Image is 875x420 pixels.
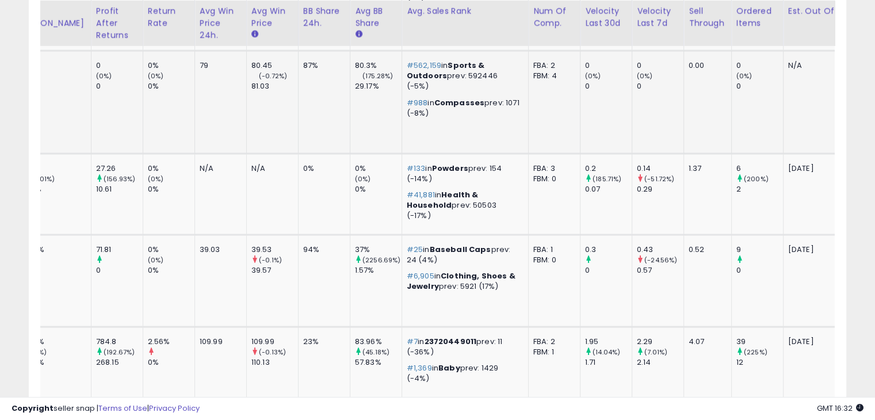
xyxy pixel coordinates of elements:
[424,336,476,347] span: 23720449011
[637,265,683,276] div: 0.57
[355,60,402,71] div: 80.3%
[585,337,632,347] div: 1.95
[96,265,143,276] div: 0
[407,244,423,255] span: #25
[637,71,653,81] small: (0%)
[585,6,627,30] div: Velocity Last 30d
[689,60,723,71] div: 0.00
[533,60,571,71] div: FBA: 2
[251,60,298,71] div: 80.45
[148,174,164,184] small: (0%)
[736,163,783,174] div: 6
[736,6,778,30] div: Ordered Items
[407,6,524,18] div: Avg. Sales Rank
[407,337,519,357] p: in prev: 11 (-36%)
[736,184,783,194] div: 2
[407,336,418,347] span: #7
[637,163,683,174] div: 0.14
[355,30,362,40] small: Avg BB Share.
[407,189,435,200] span: #41,881
[18,337,91,347] div: 20.55%
[407,60,519,92] p: in prev: 592446 (-5%)
[148,337,194,347] div: 2.56%
[148,60,194,71] div: 0%
[18,60,82,71] div: N/A
[251,6,293,30] div: Avg Win Price
[736,265,783,276] div: 0
[585,163,632,174] div: 0.2
[407,60,441,71] span: #562,159
[12,403,200,414] div: seller snap | |
[355,245,402,255] div: 37%
[689,337,723,347] div: 4.07
[533,347,571,357] div: FBM: 1
[689,6,727,30] div: Sell Through
[148,71,164,81] small: (0%)
[200,245,238,255] div: 39.03
[637,357,683,368] div: 2.14
[736,71,752,81] small: (0%)
[362,348,389,357] small: (45.18%)
[407,190,519,222] p: in prev: 50503 (-17%)
[407,245,519,265] p: in prev: 24 (4%)
[817,403,863,414] span: 2025-09-11 16:32 GMT
[407,271,519,292] p: in prev: 5921 (17%)
[96,60,143,71] div: 0
[407,270,515,292] span: Clothing, Shoes & Jewelry
[533,255,571,265] div: FBM: 0
[637,184,683,194] div: 0.29
[355,163,402,174] div: 0%
[585,245,632,255] div: 0.3
[362,255,401,265] small: (2256.69%)
[96,245,143,255] div: 71.81
[637,245,683,255] div: 0.43
[407,163,519,184] p: in prev: 154 (-14%)
[355,265,402,276] div: 1.57%
[407,98,519,119] p: in prev: 1071 (-8%)
[148,6,190,30] div: Return Rate
[104,174,135,184] small: (156.93%)
[407,362,432,373] span: #1,369
[355,81,402,91] div: 29.17%
[96,357,143,368] div: 268.15
[259,255,282,265] small: (-0.1%)
[200,337,238,347] div: 109.99
[644,255,677,265] small: (-24.56%)
[736,60,783,71] div: 0
[533,163,571,174] div: FBA: 3
[407,270,434,281] span: #6,905
[200,60,238,71] div: 79
[593,348,620,357] small: (14.04%)
[18,6,86,30] div: Profit [PERSON_NAME]
[303,60,341,71] div: 87%
[430,244,491,255] span: Baseball Caps
[259,71,287,81] small: (-0.72%)
[585,81,632,91] div: 0
[533,6,575,30] div: Num of Comp.
[200,6,242,42] div: Avg Win Price 24h.
[18,163,91,174] div: 13.7%
[251,357,298,368] div: 110.13
[407,363,519,384] p: in prev: 1429 (-4%)
[736,337,783,347] div: 39
[637,337,683,347] div: 2.29
[432,163,468,174] span: Powders
[148,255,164,265] small: (0%)
[533,337,571,347] div: FBA: 2
[251,265,298,276] div: 39.57
[96,337,143,347] div: 784.8
[744,174,769,184] small: (200%)
[355,357,402,368] div: 57.83%
[251,337,298,347] div: 109.99
[303,245,341,255] div: 94%
[407,163,426,174] span: #133
[200,163,238,174] div: N/A
[148,245,194,255] div: 0%
[689,245,723,255] div: 0.52
[585,71,601,81] small: (0%)
[18,265,91,276] div: 0%
[689,163,723,174] div: 1.37
[434,97,484,108] span: Compasses
[251,81,298,91] div: 81.03
[585,357,632,368] div: 1.71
